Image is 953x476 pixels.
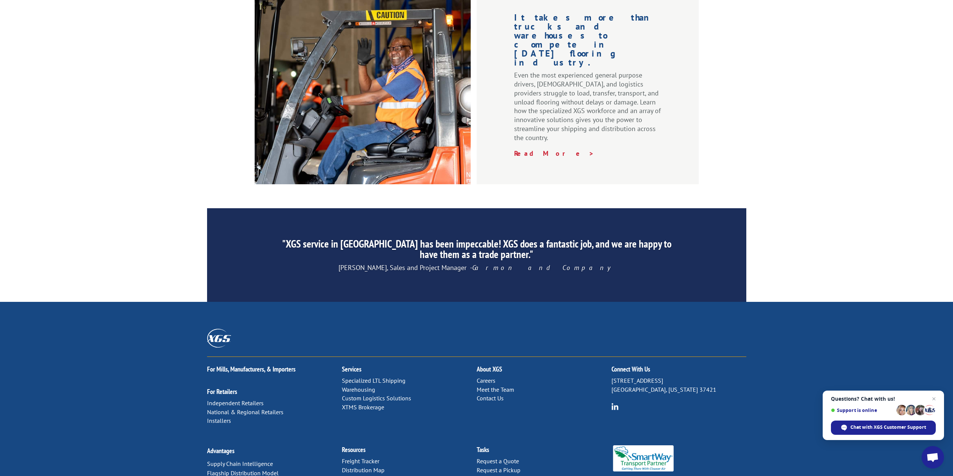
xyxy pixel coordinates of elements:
a: For Mills, Manufacturers, & Importers [207,365,295,373]
a: Installers [207,417,231,424]
img: XGS_Logos_ALL_2024_All_White [207,329,231,347]
a: Specialized LTL Shipping [342,377,406,384]
h2: "XGS service in [GEOGRAPHIC_DATA] has been impeccable! XGS does a fantastic job, and we are happy... [277,239,676,263]
span: Close chat [929,394,938,403]
a: Meet the Team [477,386,514,393]
a: Independent Retailers [207,399,264,407]
a: Warehousing [342,386,375,393]
a: Supply Chain Intelligence [207,460,273,467]
a: National & Regional Retailers [207,408,283,416]
img: group-6 [611,403,619,410]
a: Freight Tracker [342,457,379,465]
em: Garmon and Company [472,263,614,272]
span: Questions? Chat with us! [831,396,936,402]
a: For Retailers [207,387,237,396]
a: Request a Pickup [477,466,520,474]
a: Careers [477,377,495,384]
span: Chat with XGS Customer Support [850,424,926,431]
a: Read More > [514,149,594,158]
h1: It takes more than trucks and warehouses to compete in [DATE] flooring industry. [514,13,661,71]
h2: Tasks [477,446,611,457]
a: Services [342,365,361,373]
a: XTMS Brokerage [342,403,384,411]
span: [PERSON_NAME], Sales and Project Manager - [339,263,614,272]
img: Smartway_Logo [611,445,676,472]
span: Support is online [831,407,894,413]
a: About XGS [477,365,502,373]
a: Resources [342,445,365,454]
p: Even the most experienced general purpose drivers, [DEMOGRAPHIC_DATA], and logistics providers st... [514,71,661,149]
p: [STREET_ADDRESS] [GEOGRAPHIC_DATA], [US_STATE] 37421 [611,376,746,394]
div: Open chat [922,446,944,469]
a: Request a Quote [477,457,519,465]
a: Distribution Map [342,466,385,474]
a: Custom Logistics Solutions [342,394,411,402]
div: Chat with XGS Customer Support [831,421,936,435]
a: Contact Us [477,394,504,402]
a: Advantages [207,446,234,455]
h2: Connect With Us [611,366,746,376]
